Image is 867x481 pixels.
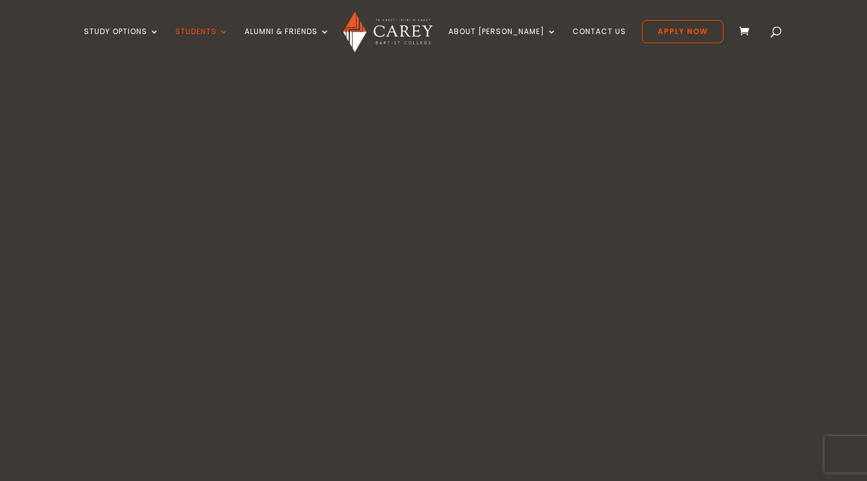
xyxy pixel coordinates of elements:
[343,12,433,52] img: Carey Baptist College
[642,20,723,43] a: Apply Now
[245,27,330,56] a: Alumni & Friends
[175,27,229,56] a: Students
[84,27,159,56] a: Study Options
[448,27,557,56] a: About [PERSON_NAME]
[573,27,626,56] a: Contact Us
